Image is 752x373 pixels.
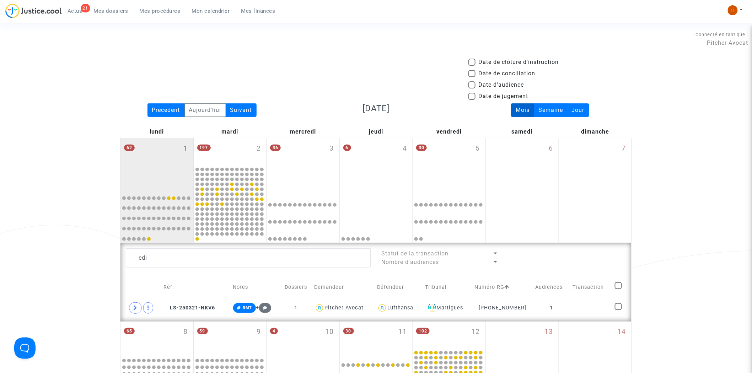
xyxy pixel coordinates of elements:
[140,8,181,14] span: Mes procédures
[270,145,281,151] span: 36
[486,138,559,243] div: samedi décembre 6
[511,103,534,117] div: Mois
[340,138,413,189] div: jeudi décembre 4, 6 events, click to expand
[280,300,312,316] td: 1
[377,303,387,313] img: icon-user.svg
[486,126,559,138] div: samedi
[192,8,230,14] span: Mon calendrier
[398,327,407,337] span: 11
[618,327,626,337] span: 14
[559,126,632,138] div: dimanche
[243,306,252,310] span: RMT
[257,327,261,337] span: 9
[231,275,280,300] td: Notes
[257,144,261,154] span: 2
[416,145,427,151] span: 30
[312,275,375,300] td: Demandeur
[256,304,271,310] span: +
[124,328,135,334] span: 65
[375,275,423,300] td: Défendeur
[343,328,354,334] span: 30
[428,304,436,312] img: icon-faciliter-sm.svg
[5,4,62,18] img: jc-logo.svg
[423,275,472,300] td: Tribunal
[241,8,275,14] span: Mes finances
[324,305,364,311] div: Pitcher Avocat
[280,275,312,300] td: Dossiers
[416,328,430,334] span: 102
[728,5,738,15] img: fc99b196863ffcca57bb8fe2645aafd9
[472,300,533,316] td: [PHONE_NUMBER]
[340,321,413,355] div: jeudi décembre 11, 30 events, click to expand
[544,327,553,337] span: 13
[194,138,267,166] div: mardi décembre 2, 197 events, click to expand
[387,305,414,311] div: Lufthansa
[570,275,612,300] td: Transaction
[476,144,480,154] span: 5
[326,327,334,337] span: 10
[267,138,339,189] div: mercredi décembre 3, 36 events, click to expand
[197,145,211,151] span: 197
[413,126,486,138] div: vendredi
[315,303,325,313] img: icon-user.svg
[533,300,570,316] td: 1
[472,275,533,300] td: Numéro RG
[184,103,226,117] div: Aujourd'hui
[267,321,339,355] div: mercredi décembre 10, 4 events, click to expand
[339,126,413,138] div: jeudi
[120,138,193,189] div: lundi décembre 1, 62 events, click to expand
[381,259,439,265] span: Nombre d'audiences
[193,126,267,138] div: mardi
[559,138,632,243] div: dimanche décembre 7
[534,103,568,117] div: Semaine
[94,8,128,14] span: Mes dossiers
[403,144,407,154] span: 4
[120,321,193,355] div: lundi décembre 8, 65 events, click to expand
[194,321,267,355] div: mardi décembre 9, 59 events, click to expand
[425,304,470,312] div: Martigues
[330,144,334,154] span: 3
[68,8,82,14] span: Actus
[147,103,185,117] div: Précédent
[533,275,570,300] td: Audiences
[184,144,188,154] span: 1
[81,4,90,12] div: 21
[472,327,480,337] span: 12
[197,328,208,334] span: 59
[163,305,215,311] span: LS-250321-NKV6
[294,103,458,114] h3: [DATE]
[270,328,278,334] span: 4
[184,327,188,337] span: 8
[478,81,524,89] span: Date d'audience
[266,126,339,138] div: mercredi
[622,144,626,154] span: 7
[120,126,193,138] div: lundi
[567,103,589,117] div: Jour
[413,321,485,349] div: vendredi décembre 12, 102 events, click to expand
[478,69,535,78] span: Date de conciliation
[413,138,485,189] div: vendredi décembre 5, 30 events, click to expand
[161,275,230,300] td: Réf.
[696,32,748,37] span: Connecté en tant que :
[343,145,351,151] span: 6
[549,144,553,154] span: 6
[14,337,36,359] iframe: Help Scout Beacon - Open
[478,58,559,66] span: Date de clôture d'instruction
[226,103,257,117] div: Suivant
[381,250,448,257] span: Statut de la transaction
[124,145,135,151] span: 62
[478,92,528,101] span: Date de jugement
